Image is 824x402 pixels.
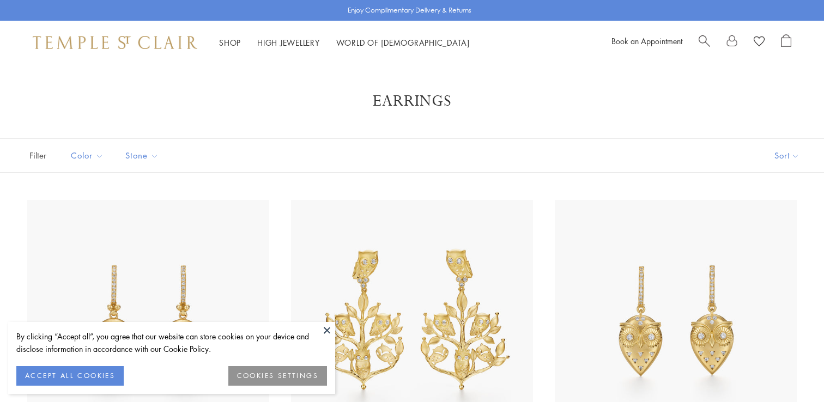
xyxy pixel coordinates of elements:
a: World of [DEMOGRAPHIC_DATA]World of [DEMOGRAPHIC_DATA] [336,37,470,48]
button: COOKIES SETTINGS [228,366,327,386]
p: Enjoy Complimentary Delivery & Returns [348,5,471,16]
nav: Main navigation [219,36,470,50]
iframe: Gorgias live chat messenger [770,351,813,391]
button: Stone [117,143,167,168]
a: View Wishlist [754,34,765,51]
a: ShopShop [219,37,241,48]
div: By clicking “Accept all”, you agree that our website can store cookies on your device and disclos... [16,330,327,355]
a: High JewelleryHigh Jewellery [257,37,320,48]
button: Color [63,143,112,168]
a: Book an Appointment [611,35,682,46]
button: Show sort by [750,139,824,172]
img: Temple St. Clair [33,36,197,49]
span: Color [65,149,112,162]
a: Search [699,34,710,51]
button: ACCEPT ALL COOKIES [16,366,124,386]
span: Stone [120,149,167,162]
a: Open Shopping Bag [781,34,791,51]
h1: Earrings [44,92,780,111]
